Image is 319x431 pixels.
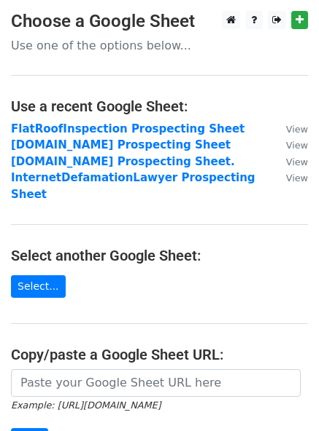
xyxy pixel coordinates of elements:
h3: Choose a Google Sheet [11,11,308,32]
small: Example: [URL][DOMAIN_NAME] [11,400,161,411]
a: FlatRoofInspection Prospecting Sheet [11,122,245,135]
a: InternetDefamationLawyer Prospecting Sheet [11,171,255,201]
a: [DOMAIN_NAME] Prospecting Sheet [11,138,231,151]
a: View [272,122,308,135]
a: View [272,155,308,168]
h4: Use a recent Google Sheet: [11,98,308,115]
small: View [286,173,308,183]
a: Select... [11,275,66,298]
a: View [272,138,308,151]
small: View [286,157,308,167]
h4: Select another Google Sheet: [11,247,308,264]
h4: Copy/paste a Google Sheet URL: [11,346,308,363]
input: Paste your Google Sheet URL here [11,369,301,397]
a: [DOMAIN_NAME] Prospecting Sheet. [11,155,235,168]
small: View [286,140,308,151]
p: Use one of the options below... [11,38,308,53]
small: View [286,124,308,135]
a: View [272,171,308,184]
